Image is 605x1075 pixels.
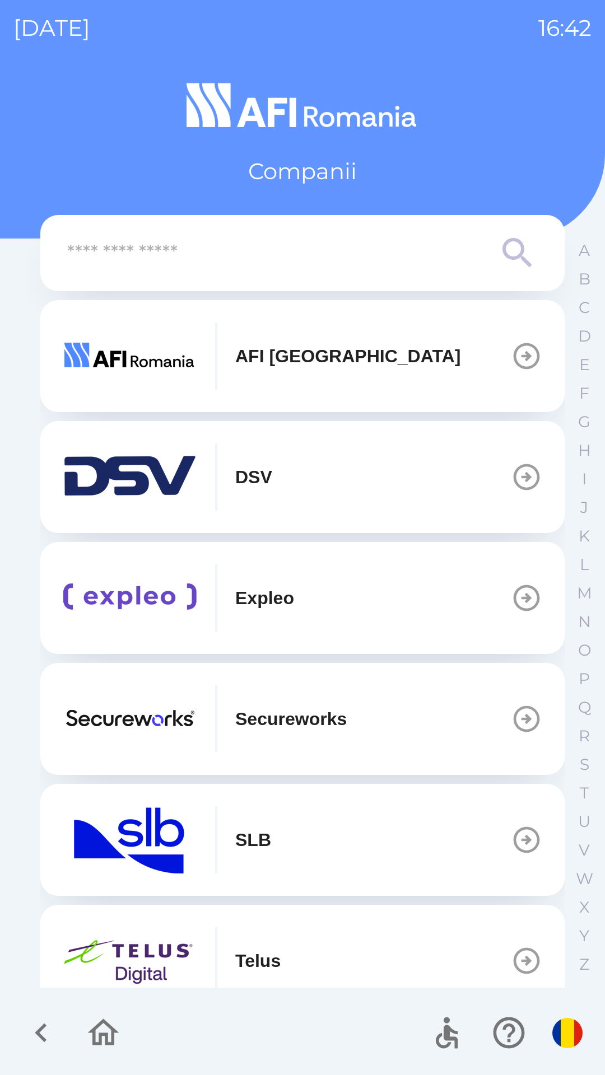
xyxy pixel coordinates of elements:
img: 82bcf90f-76b5-4898-8699-c9a77ab99bdf.png [63,927,197,994]
p: B [579,269,590,289]
p: SLB [235,826,271,853]
p: [DATE] [13,11,90,45]
p: R [579,726,590,746]
button: S [570,750,598,779]
p: AFI [GEOGRAPHIC_DATA] [235,343,460,370]
button: C [570,293,598,322]
button: Secureworks [40,663,565,775]
p: O [578,641,591,660]
p: D [578,326,591,346]
button: F [570,379,598,408]
button: T [570,779,598,807]
p: I [582,469,587,489]
button: W [570,864,598,893]
p: P [579,669,590,689]
button: E [570,350,598,379]
button: Q [570,693,598,722]
p: F [579,384,589,403]
button: H [570,436,598,465]
button: M [570,579,598,607]
p: U [578,812,590,831]
button: R [570,722,598,750]
p: Q [578,698,591,717]
img: 75f52d2f-686a-4e6a-90e2-4b12f5eeffd1.png [63,322,197,390]
p: X [579,898,589,917]
p: Telus [235,947,281,974]
button: Y [570,922,598,950]
button: J [570,493,598,522]
img: 10e83967-b993-470b-b22e-7c33373d2a4b.png [63,564,197,632]
p: K [579,526,590,546]
button: A [570,236,598,265]
img: 03755b6d-6944-4efa-bf23-0453712930be.png [63,806,197,873]
button: U [570,807,598,836]
p: Secureworks [235,705,347,732]
button: N [570,607,598,636]
button: AFI [GEOGRAPHIC_DATA] [40,300,565,412]
p: E [579,355,590,375]
button: Telus [40,905,565,1017]
img: b802f91f-0631-48a4-8d21-27dd426beae4.png [63,443,197,511]
p: Companii [248,155,357,188]
button: G [570,408,598,436]
p: DSV [235,464,272,490]
p: Expleo [235,585,294,611]
button: O [570,636,598,665]
img: ro flag [552,1018,583,1048]
p: S [580,755,589,774]
p: G [578,412,590,432]
p: T [580,783,589,803]
p: Z [579,955,589,974]
button: P [570,665,598,693]
p: M [577,583,592,603]
button: SLB [40,784,565,896]
button: D [570,322,598,350]
img: 20972833-2f7f-4d36-99fe-9acaa80a170c.png [63,685,197,752]
p: N [578,612,591,632]
p: L [580,555,589,574]
button: DSV [40,421,565,533]
p: H [578,441,591,460]
p: 16:42 [538,11,592,45]
p: C [579,298,590,317]
button: B [570,265,598,293]
img: Logo [40,78,565,132]
button: V [570,836,598,864]
p: W [576,869,593,889]
button: K [570,522,598,550]
button: I [570,465,598,493]
button: Expleo [40,542,565,654]
p: A [579,241,590,260]
button: L [570,550,598,579]
button: X [570,893,598,922]
p: V [579,840,590,860]
p: Y [579,926,589,946]
button: Z [570,950,598,979]
p: J [580,498,588,517]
